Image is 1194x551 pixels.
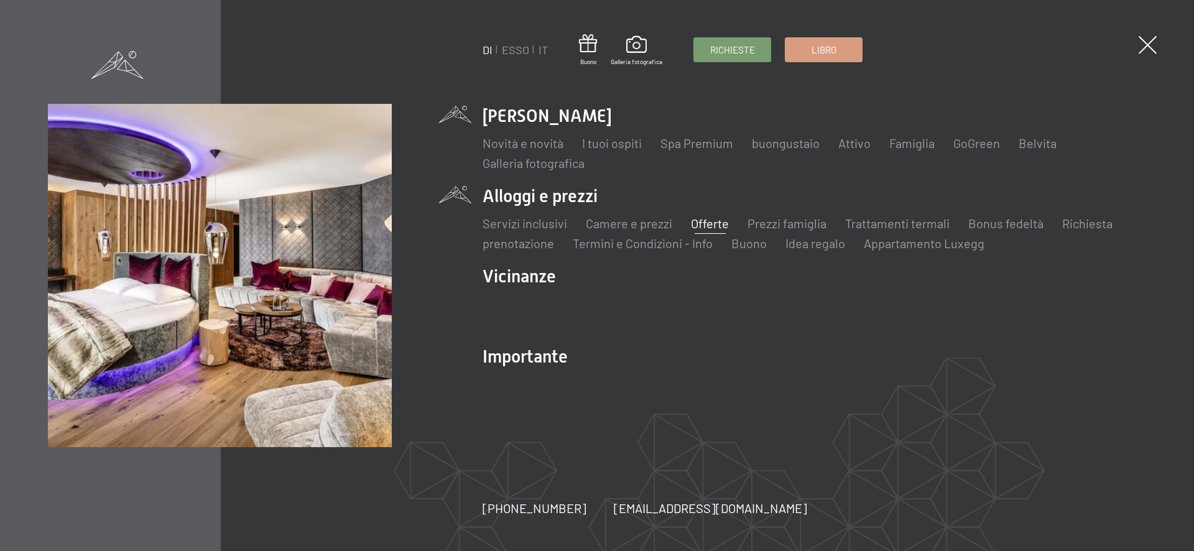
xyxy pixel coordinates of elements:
[579,34,597,66] a: Buono
[864,236,984,251] a: Appartamento Luxegg
[752,136,820,150] a: buongustaio
[483,499,586,517] a: [PHONE_NUMBER]
[1019,136,1057,150] a: Belvita
[483,155,585,170] a: Galleria fotografica
[694,38,771,62] a: Richieste
[660,136,733,150] a: Spa Premium
[539,43,548,57] a: IT
[611,58,662,65] font: Galleria fotografica
[580,58,596,65] font: Buono
[812,44,836,55] font: Libro
[785,236,845,251] a: Idea regalo
[582,136,642,150] a: I tuoi ospiti
[785,38,862,62] a: Libro
[731,236,767,251] a: Buono
[968,216,1044,231] a: Bonus fedeltà
[586,216,672,231] a: Camere e prezzi
[483,236,554,251] a: prenotazione
[573,236,713,251] a: Termini e Condizioni - Info
[889,136,935,150] a: Famiglia
[614,499,807,517] a: [EMAIL_ADDRESS][DOMAIN_NAME]
[483,136,563,150] a: Novità e novità
[483,43,493,57] a: DI
[483,501,586,516] font: [PHONE_NUMBER]
[691,216,729,231] a: Offerte
[611,36,662,66] a: Galleria fotografica
[614,501,807,516] font: [EMAIL_ADDRESS][DOMAIN_NAME]
[838,136,871,150] a: Attivo
[953,136,1000,150] a: GoGreen
[1062,216,1113,231] a: Richiesta
[845,216,950,231] a: Trattamenti termali
[502,43,529,57] a: ESSO
[747,216,826,231] a: Prezzi famiglia
[483,216,567,231] a: Servizi inclusivi
[710,44,755,55] font: Richieste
